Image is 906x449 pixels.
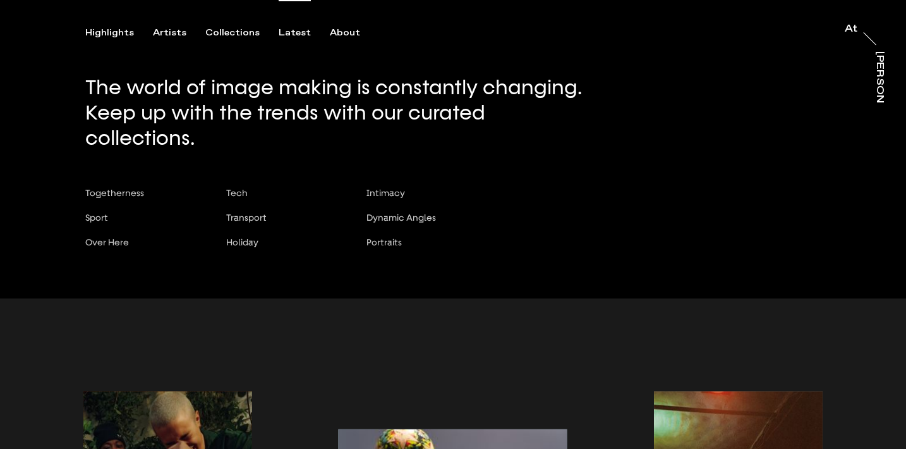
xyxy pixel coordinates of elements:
button: Latest [279,27,330,39]
div: About [330,27,360,39]
button: Artists [153,27,205,39]
div: Collections [205,27,260,39]
a: [PERSON_NAME] [872,51,885,103]
div: Artists [153,27,186,39]
span: Dynamic Angles [366,212,436,223]
button: Portraits [366,237,464,262]
button: Togetherness [85,188,198,212]
button: Dynamic Angles [366,212,464,237]
button: Sport [85,212,198,237]
button: Transport [226,212,339,237]
span: Intimacy [366,188,405,198]
button: Collections [205,27,279,39]
span: Transport [226,212,267,223]
p: The world of image making is constantly changing. Keep up with the trends with our curated collec... [85,75,598,151]
button: About [330,27,379,39]
span: Over Here [85,237,129,247]
button: Tech [226,188,339,212]
span: Togetherness [85,188,144,198]
button: Intimacy [366,188,464,212]
span: Tech [226,188,248,198]
button: Over Here [85,237,198,262]
div: [PERSON_NAME] [874,51,885,149]
span: Holiday [226,237,258,247]
div: Highlights [85,27,134,39]
span: Sport [85,212,108,223]
a: At [845,24,857,37]
div: Latest [279,27,311,39]
span: Portraits [366,237,402,247]
button: Holiday [226,237,339,262]
button: Highlights [85,27,153,39]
